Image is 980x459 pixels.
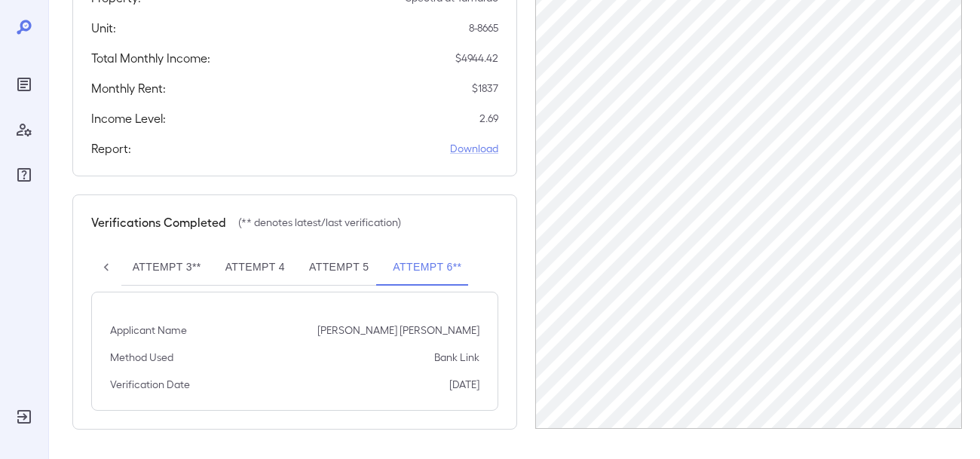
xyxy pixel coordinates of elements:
p: Verification Date [110,377,190,392]
button: Attempt 5 [297,249,381,286]
a: Download [450,141,498,156]
div: Log Out [12,405,36,429]
p: Applicant Name [110,323,187,338]
div: Manage Users [12,118,36,142]
button: Attempt 3** [121,249,213,286]
h5: Unit: [91,19,116,37]
div: FAQ [12,163,36,187]
h5: Report: [91,139,131,158]
p: $ 4944.42 [455,50,498,66]
p: (** denotes latest/last verification) [238,215,401,230]
p: [PERSON_NAME] [PERSON_NAME] [317,323,479,338]
p: 8-8665 [469,20,498,35]
div: Reports [12,72,36,96]
p: Bank Link [434,350,479,365]
button: Attempt 4 [213,249,297,286]
p: [DATE] [449,377,479,392]
h5: Income Level: [91,109,166,127]
h5: Verifications Completed [91,213,226,231]
p: $ 1837 [472,81,498,96]
h5: Monthly Rent: [91,79,166,97]
p: 2.69 [479,111,498,126]
h5: Total Monthly Income: [91,49,210,67]
button: Attempt 6** [381,249,473,286]
p: Method Used [110,350,173,365]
